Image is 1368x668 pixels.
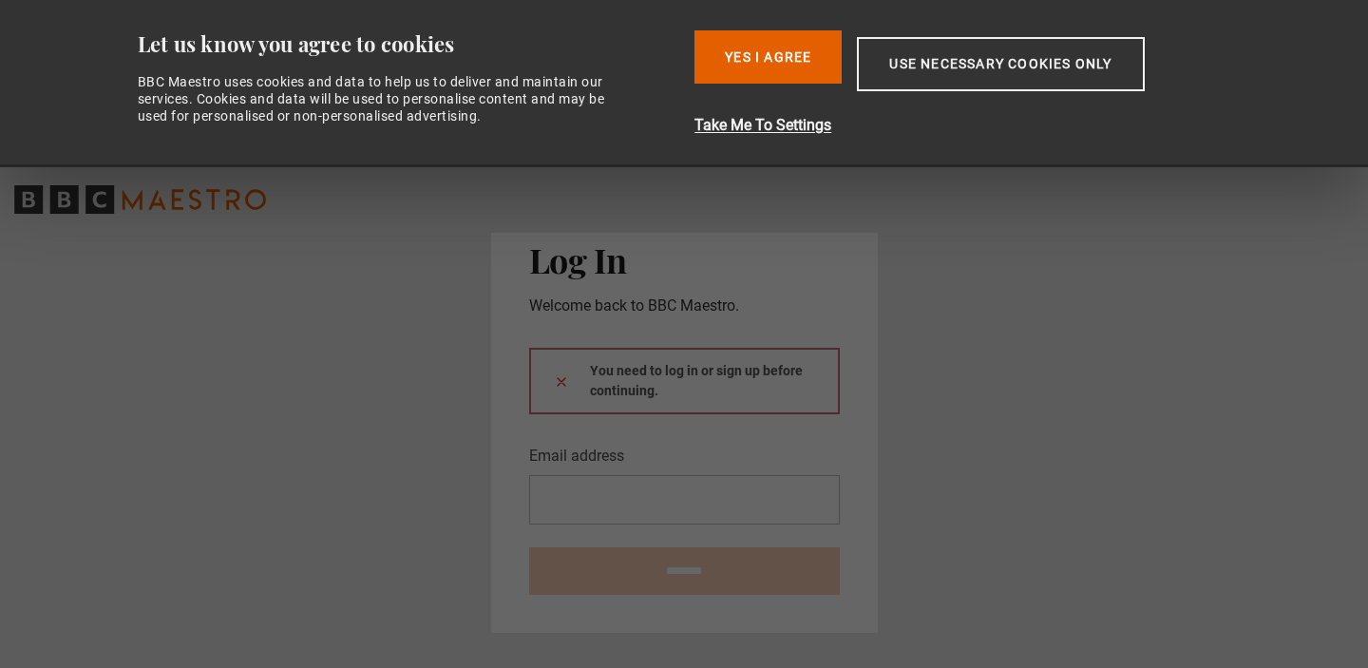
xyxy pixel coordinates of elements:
button: Yes I Agree [694,30,842,84]
h2: Log In [529,239,840,279]
svg: BBC Maestro [14,185,266,214]
div: You need to log in or sign up before continuing. [529,348,840,414]
p: Welcome back to BBC Maestro. [529,295,840,317]
button: Take Me To Settings [694,114,1244,137]
div: Let us know you agree to cookies [138,30,680,58]
button: Use necessary cookies only [857,37,1144,91]
div: BBC Maestro uses cookies and data to help us to deliver and maintain our services. Cookies and da... [138,73,626,125]
label: Email address [529,445,624,468]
